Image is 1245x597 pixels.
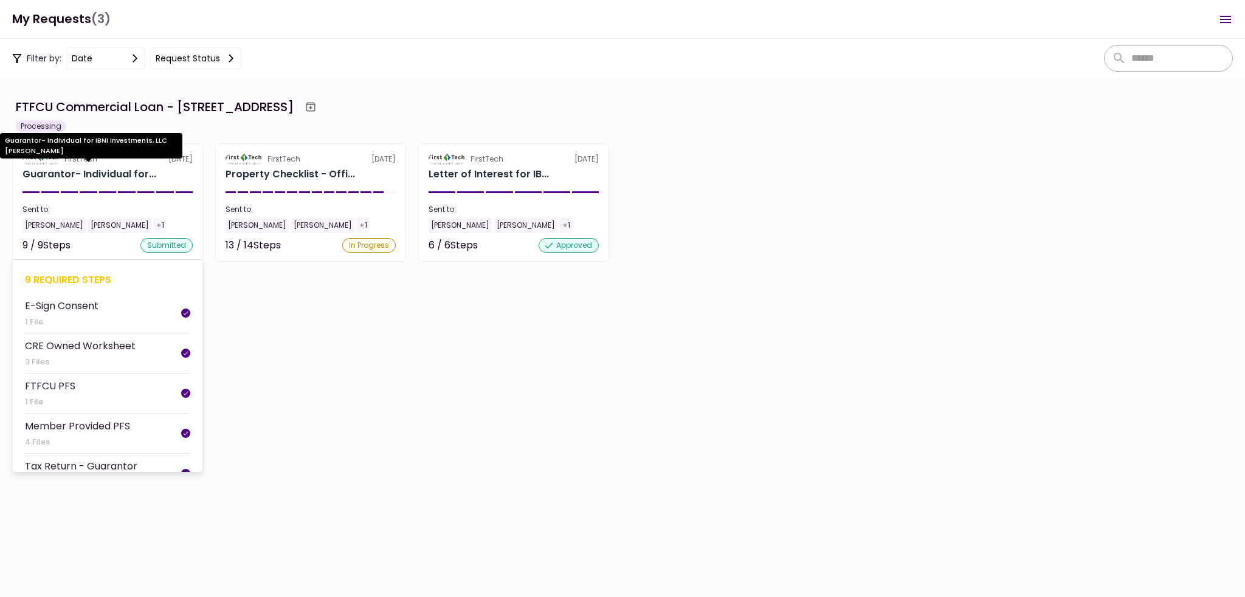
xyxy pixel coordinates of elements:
[429,167,549,182] div: Letter of Interest for IBNI Investments, LLC 6 Uvalde Road Houston TX
[226,154,263,165] img: Partner logo
[226,167,355,182] div: Property Checklist - Office Retail for IBNI Investments, LLC 16 Uvalde Road
[150,47,241,69] button: Request status
[226,217,289,233] div: [PERSON_NAME]
[16,120,66,132] div: Processing
[267,154,300,165] div: FirstTech
[429,217,492,233] div: [PERSON_NAME]
[494,217,557,233] div: [PERSON_NAME]
[429,204,599,215] div: Sent to:
[25,298,98,313] div: E-Sign Consent
[72,52,92,65] div: date
[471,154,503,165] div: FirstTech
[12,47,241,69] div: Filter by:
[429,154,466,165] img: Partner logo
[226,204,396,215] div: Sent to:
[25,338,136,353] div: CRE Owned Worksheet
[25,356,136,368] div: 3 Files
[25,316,98,328] div: 1 File
[25,459,137,474] div: Tax Return - Guarantor
[226,238,281,253] div: 13 / 14 Steps
[12,7,111,32] h1: My Requests
[226,154,396,165] div: [DATE]
[22,238,71,253] div: 9 / 9 Steps
[25,272,190,287] div: 9 required steps
[25,418,130,434] div: Member Provided PFS
[22,167,156,182] div: Guarantor- Individual for IBNI Investments, LLC Johnny Ganim
[91,7,111,32] span: (3)
[25,436,130,448] div: 4 Files
[154,217,167,233] div: +1
[16,98,294,116] div: FTFCU Commercial Loan - [STREET_ADDRESS]
[22,204,193,215] div: Sent to:
[88,217,151,233] div: [PERSON_NAME]
[560,217,573,233] div: +1
[22,217,86,233] div: [PERSON_NAME]
[1211,5,1240,34] button: Open menu
[357,217,370,233] div: +1
[539,238,599,253] div: approved
[429,238,478,253] div: 6 / 6 Steps
[66,47,145,69] button: date
[140,238,193,253] div: submitted
[300,96,322,118] button: Archive workflow
[291,217,354,233] div: [PERSON_NAME]
[25,378,75,394] div: FTFCU PFS
[25,396,75,408] div: 1 File
[342,238,396,253] div: In Progress
[429,154,599,165] div: [DATE]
